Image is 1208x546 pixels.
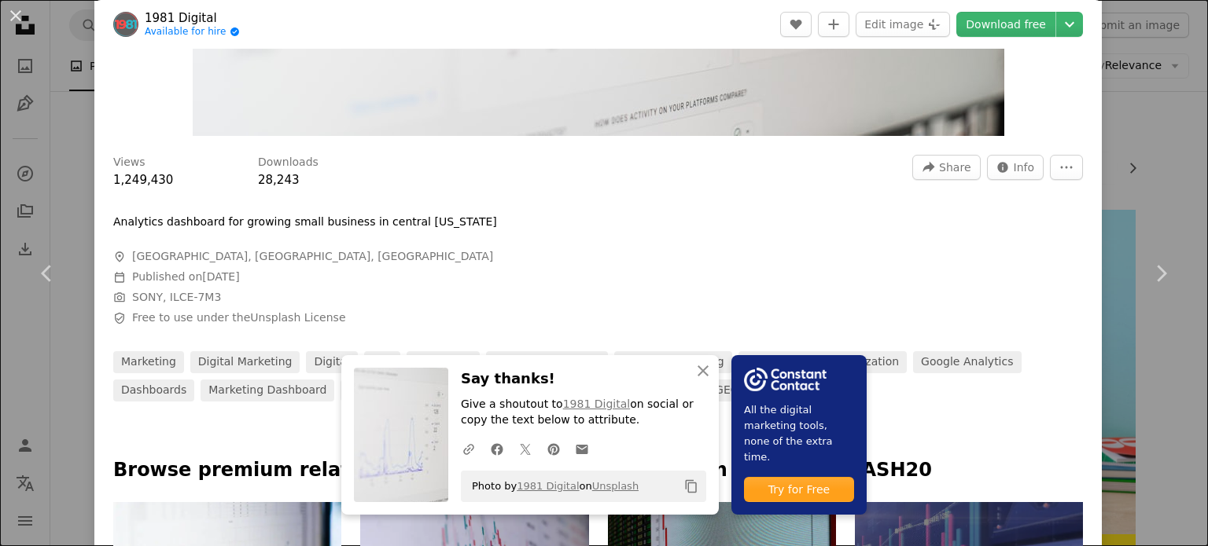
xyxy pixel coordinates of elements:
[113,155,145,170] h3: Views
[913,351,1021,373] a: google analytics
[306,351,357,373] a: digital
[780,12,812,37] button: Like
[113,351,184,373] a: marketing
[364,351,400,373] a: seo
[113,458,1083,483] p: Browse premium related images on iStock | Save 20% with code UNSPLASH20
[614,351,732,373] a: content marketing
[113,379,194,401] a: dashboards
[113,214,497,230] p: Analytics dashboard for growing small business in central [US_STATE]
[464,474,639,499] span: Photo by on
[856,12,950,37] button: Edit image
[258,173,300,187] span: 28,243
[678,473,705,500] button: Copy to clipboard
[744,477,854,502] div: Try for Free
[511,433,540,464] a: Share on Twitter
[250,311,345,324] a: Unsplash License
[461,397,706,428] p: Give a shoutout to on social or copy the text below to attribute.
[145,26,240,38] a: Available for hire
[145,10,240,26] a: 1981 Digital
[113,173,173,187] span: 1,249,430
[517,480,579,492] a: 1981 Digital
[744,368,827,391] img: file-1754318165549-24bf788d5b37
[486,351,607,373] a: marketing strategy
[132,290,221,306] button: SONY, ILCE-7M3
[540,433,568,464] a: Share on Pinterest
[568,433,596,464] a: Share over email
[258,155,319,170] h3: Downloads
[1014,156,1035,179] span: Info
[563,398,630,410] a: 1981 Digital
[1056,12,1083,37] button: Choose download size
[132,270,240,283] span: Published on
[132,310,346,326] span: Free to use under the
[956,12,1055,37] a: Download free
[592,480,639,492] a: Unsplash
[132,249,493,265] span: [GEOGRAPHIC_DATA], [GEOGRAPHIC_DATA], [GEOGRAPHIC_DATA]
[1114,198,1208,349] a: Next
[113,12,138,37] img: Go to 1981 Digital's profile
[190,351,300,373] a: digital marketing
[987,155,1044,180] button: Stats about this image
[731,355,867,515] a: All the digital marketing tools, none of the extra time.Try for Free
[738,351,908,373] a: search engine optimization
[939,156,970,179] span: Share
[744,402,854,465] span: All the digital marketing tools, none of the extra time.
[1050,155,1083,180] button: More Actions
[912,155,980,180] button: Share this image
[818,12,849,37] button: Add to Collection
[483,433,511,464] a: Share on Facebook
[461,368,706,390] h3: Say thanks!
[407,351,481,373] a: wordpress
[202,270,239,283] time: June 6, 2023 at 10:50:19 AM EDT
[201,379,334,401] a: marketing dashboard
